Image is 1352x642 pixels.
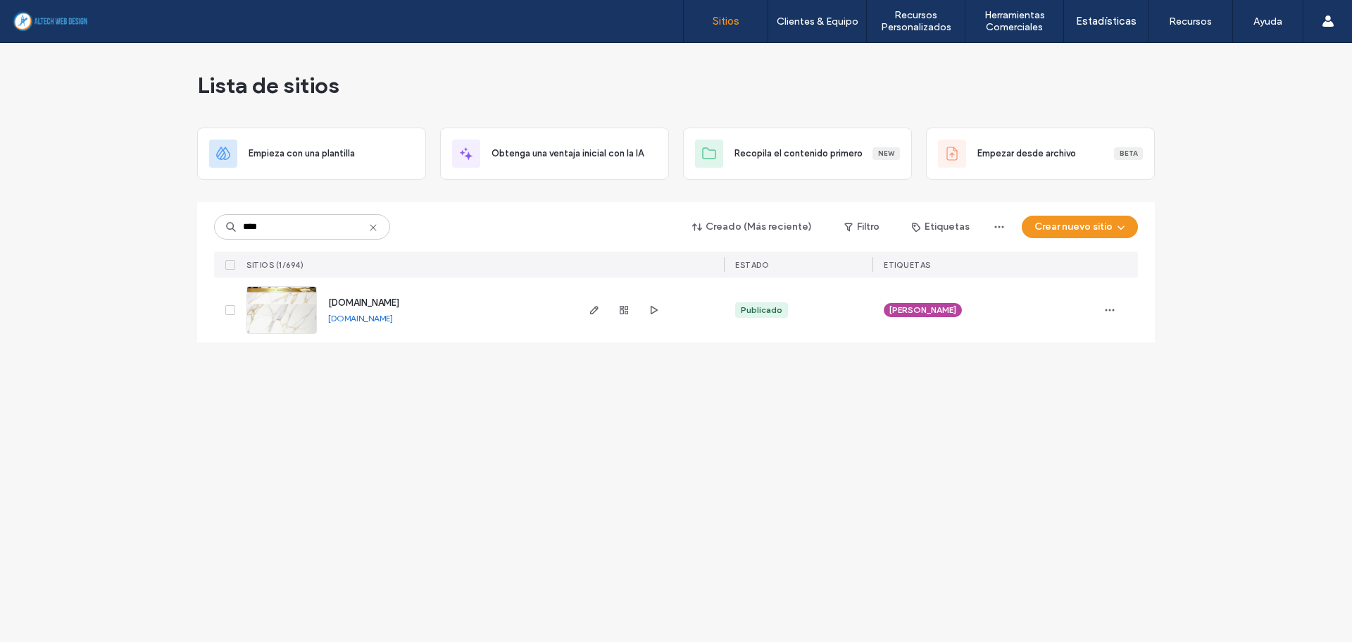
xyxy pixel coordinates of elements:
label: Ayuda [1253,16,1282,27]
span: ESTADO [735,260,769,270]
span: Empezar desde archivo [977,147,1076,161]
div: Obtenga una ventaja inicial con la IA [440,128,669,180]
span: Obtenga una ventaja inicial con la IA [492,147,644,161]
a: [DOMAIN_NAME] [328,297,399,308]
div: Beta [1114,147,1143,160]
div: Empieza con una plantilla [197,128,426,180]
button: Crear nuevo sitio [1022,216,1138,238]
span: [PERSON_NAME] [889,304,956,316]
button: Filtro [830,216,894,238]
span: Empieza con una plantilla [249,147,355,161]
label: Estadísticas [1076,15,1137,27]
button: Etiquetas [899,216,982,238]
span: SITIOS (1/694) [246,260,303,270]
label: Recursos Personalizados [867,9,965,33]
label: Herramientas Comerciales [965,9,1063,33]
button: Creado (Más reciente) [680,216,825,238]
div: Publicado [741,304,782,316]
label: Sitios [713,15,739,27]
span: Lista de sitios [197,71,339,99]
label: Clientes & Equipo [777,16,858,27]
span: Help [32,10,61,23]
div: Empezar desde archivoBeta [926,128,1155,180]
label: Recursos [1169,16,1212,27]
span: ETIQUETAS [884,260,931,270]
a: [DOMAIN_NAME] [328,313,393,323]
div: Recopila el contenido primeroNew [683,128,912,180]
span: Recopila el contenido primero [734,147,863,161]
div: New [872,147,900,160]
